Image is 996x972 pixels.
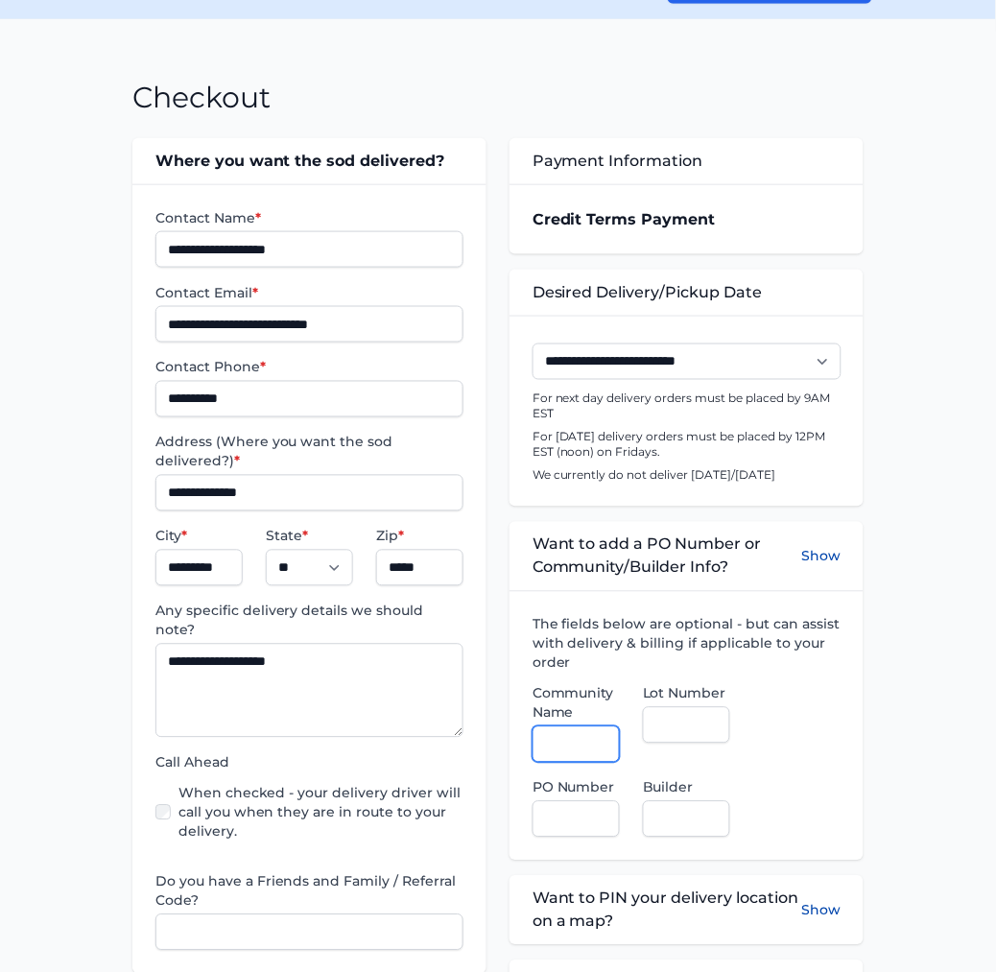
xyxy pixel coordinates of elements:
[132,138,486,184] div: Where you want the sod delivered?
[155,872,463,911] label: Do you have a Friends and Family / Referral Code?
[533,778,620,797] label: PO Number
[155,527,243,546] label: City
[178,784,463,842] label: When checked - your delivery driver will call you when they are in route to your delivery.
[533,210,716,228] strong: Credit Terms Payment
[533,684,620,723] label: Community Name
[533,533,801,580] span: Want to add a PO Number or Community/Builder Info?
[155,208,463,227] label: Contact Name
[801,888,841,934] button: Show
[155,358,463,377] label: Contact Phone
[533,391,841,422] p: For next day delivery orders must be placed by 9AM EST
[376,527,463,546] label: Zip
[510,138,864,184] div: Payment Information
[533,615,841,673] label: The fields below are optional - but can assist with delivery & billing if applicable to your order
[533,888,801,934] span: Want to PIN your delivery location on a map?
[643,778,730,797] label: Builder
[155,433,463,471] label: Address (Where you want the sod delivered?)
[132,81,271,115] h1: Checkout
[643,684,730,703] label: Lot Number
[155,283,463,302] label: Contact Email
[510,270,864,316] div: Desired Delivery/Pickup Date
[533,430,841,461] p: For [DATE] delivery orders must be placed by 12PM EST (noon) on Fridays.
[266,527,353,546] label: State
[533,468,841,484] p: We currently do not deliver [DATE]/[DATE]
[155,602,463,640] label: Any specific delivery details we should note?
[801,533,841,580] button: Show
[155,753,463,772] label: Call Ahead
